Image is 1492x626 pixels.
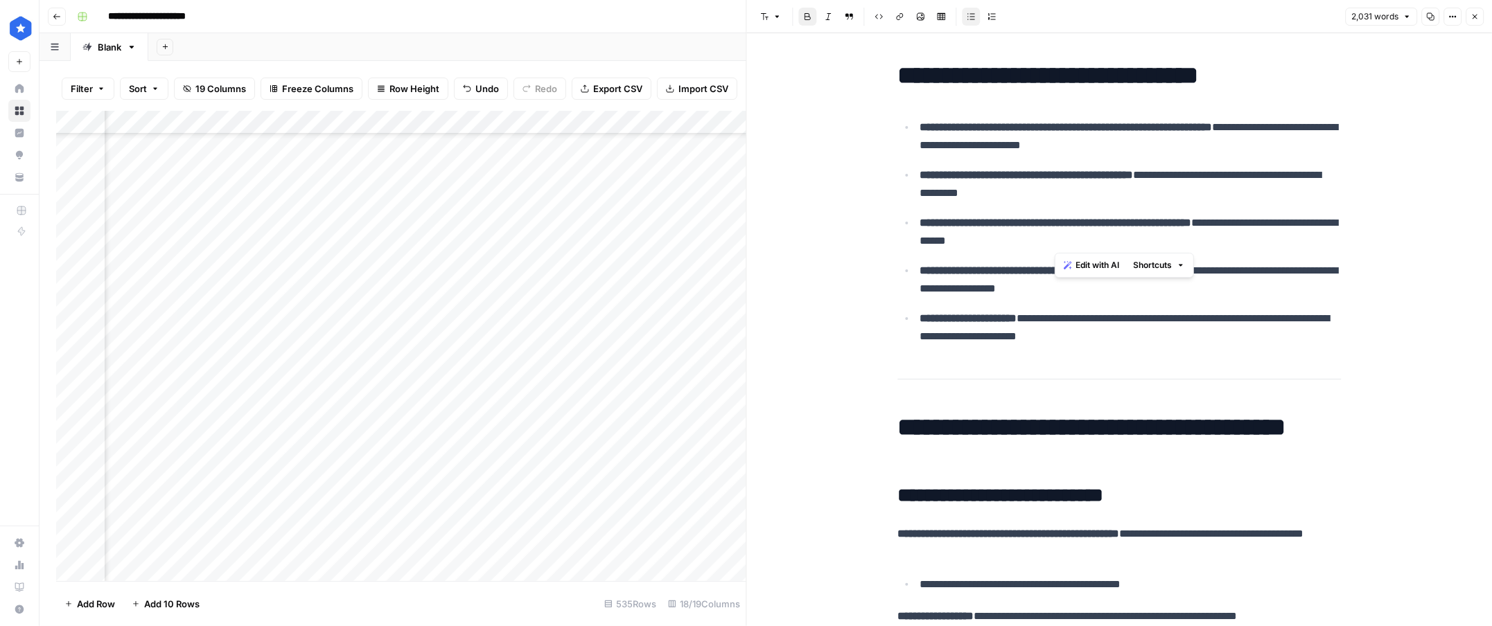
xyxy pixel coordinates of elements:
[454,78,508,100] button: Undo
[98,40,121,54] div: Blank
[1345,8,1417,26] button: 2,031 words
[514,78,566,100] button: Redo
[678,82,728,96] span: Import CSV
[282,82,353,96] span: Freeze Columns
[8,122,30,144] a: Insights
[261,78,362,100] button: Freeze Columns
[368,78,448,100] button: Row Height
[593,82,642,96] span: Export CSV
[8,144,30,166] a: Opportunities
[71,33,148,61] a: Blank
[120,78,168,100] button: Sort
[8,11,30,46] button: Workspace: ConsumerAffairs
[8,100,30,122] a: Browse
[535,82,557,96] span: Redo
[1134,259,1173,271] span: Shortcuts
[599,593,662,615] div: 535 Rows
[662,593,746,615] div: 18/19 Columns
[1076,259,1120,271] span: Edit with AI
[1128,256,1191,274] button: Shortcuts
[8,166,30,188] a: Your Data
[572,78,651,100] button: Export CSV
[129,82,147,96] span: Sort
[8,576,30,598] a: Learning Hub
[123,593,208,615] button: Add 10 Rows
[71,82,93,96] span: Filter
[195,82,246,96] span: 19 Columns
[8,16,33,41] img: ConsumerAffairs Logo
[174,78,255,100] button: 19 Columns
[1351,10,1398,23] span: 2,031 words
[389,82,439,96] span: Row Height
[1058,256,1125,274] button: Edit with AI
[8,598,30,620] button: Help + Support
[56,593,123,615] button: Add Row
[144,597,200,611] span: Add 10 Rows
[62,78,114,100] button: Filter
[8,554,30,576] a: Usage
[475,82,499,96] span: Undo
[77,597,115,611] span: Add Row
[8,532,30,554] a: Settings
[8,78,30,100] a: Home
[657,78,737,100] button: Import CSV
